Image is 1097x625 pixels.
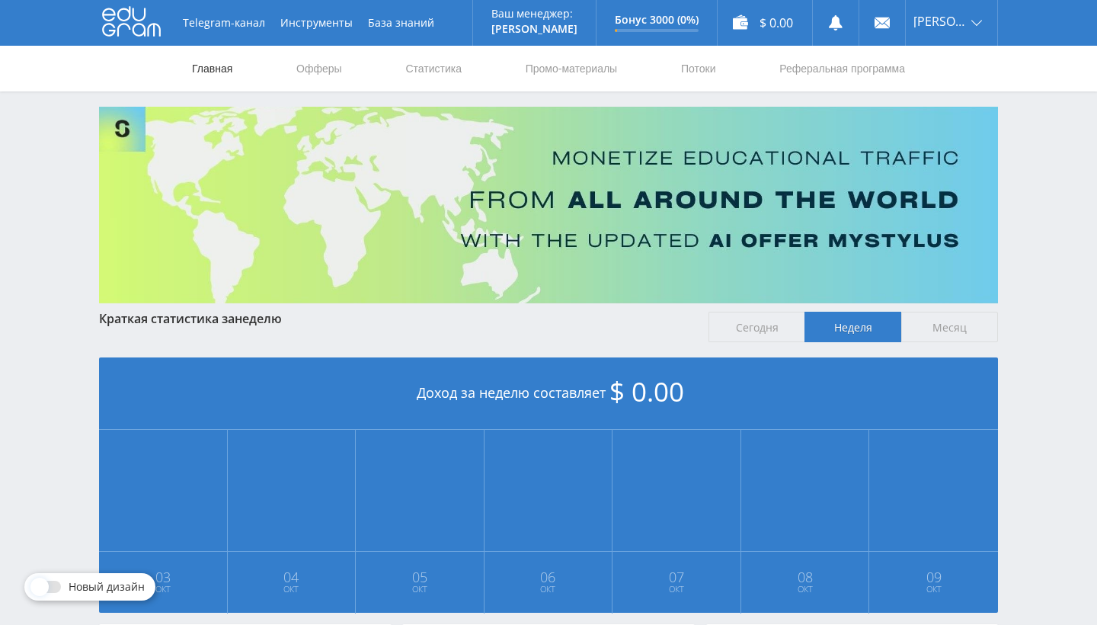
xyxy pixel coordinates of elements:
p: Ваш менеджер: [491,8,577,20]
span: 08 [742,571,868,583]
span: 09 [870,571,997,583]
span: 05 [357,571,483,583]
span: Окт [229,583,355,595]
a: Промо-материалы [524,46,619,91]
span: Месяц [901,312,998,342]
span: Окт [742,583,868,595]
span: Окт [100,583,226,595]
a: Офферы [295,46,344,91]
span: неделю [235,310,282,327]
span: Неделя [804,312,901,342]
a: Потоки [680,46,718,91]
a: Главная [190,46,234,91]
span: 07 [613,571,740,583]
span: Новый дизайн [69,581,145,593]
img: Banner [99,107,998,303]
span: Окт [485,583,612,595]
span: 04 [229,571,355,583]
span: 03 [100,571,226,583]
a: Реферальная программа [778,46,907,91]
a: Статистика [404,46,463,91]
span: Сегодня [708,312,805,342]
span: Окт [613,583,740,595]
span: 06 [485,571,612,583]
span: [PERSON_NAME] [913,15,967,27]
span: $ 0.00 [609,373,684,409]
span: Окт [357,583,483,595]
span: Окт [870,583,997,595]
p: [PERSON_NAME] [491,23,577,35]
div: Краткая статистика за [99,312,693,325]
p: Бонус 3000 (0%) [615,14,699,26]
div: Доход за неделю составляет [99,357,998,430]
